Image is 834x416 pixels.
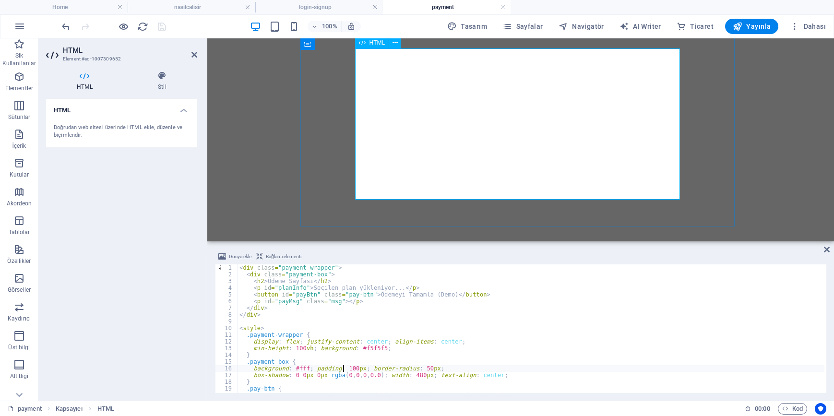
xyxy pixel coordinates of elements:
[215,392,238,399] div: 20
[673,19,717,34] button: Ticaret
[56,403,114,415] nav: breadcrumb
[63,55,178,63] h3: Element #ed-1007309652
[217,251,253,262] button: Dosya ekle
[54,124,190,140] div: Doğrudan web sitesi üzerinde HTML ekle, düzenle ve biçimlendir.
[137,21,148,32] i: Sayfayı yeniden yükleyin
[383,2,511,12] h4: payment
[8,344,30,351] p: Üst bilgi
[762,405,763,412] span: :
[215,305,238,311] div: 7
[215,365,238,372] div: 16
[215,372,238,379] div: 17
[745,403,770,415] h6: Oturum süresi
[9,228,30,236] p: Tablolar
[12,142,26,150] p: İçerik
[97,403,114,415] span: Seçmek için tıkla. Düzenlemek için çift tıkla
[215,278,238,285] div: 3
[10,372,29,380] p: Alt Bigi
[790,22,826,31] span: Dahası
[616,19,665,34] button: AI Writer
[733,22,771,31] span: Yayınla
[215,271,238,278] div: 2
[215,379,238,385] div: 18
[7,257,31,265] p: Özellikler
[8,286,31,294] p: Görseller
[266,251,301,262] span: Bağlantı elementi
[5,84,33,92] p: Elementler
[725,19,778,34] button: Yayınla
[215,358,238,365] div: 15
[443,19,491,34] div: Tasarım (Ctrl+Alt+Y)
[782,403,803,415] span: Kod
[620,22,661,31] span: AI Writer
[215,264,238,271] div: 1
[499,19,547,34] button: Sayfalar
[778,403,807,415] button: Kod
[215,385,238,392] div: 19
[46,71,127,91] h4: HTML
[443,19,491,34] button: Tasarım
[8,113,31,121] p: Sütunlar
[8,403,42,415] a: Seçimi iptal etmek için tıkla. Sayfaları açmak için çift tıkla
[815,403,826,415] button: Usercentrics
[127,71,197,91] h4: Stil
[137,21,148,32] button: reload
[215,311,238,318] div: 8
[10,171,29,178] p: Kutular
[215,285,238,291] div: 4
[215,318,238,325] div: 9
[308,21,342,32] button: 100%
[559,22,604,31] span: Navigatör
[46,99,197,116] h4: HTML
[215,298,238,305] div: 6
[215,345,238,352] div: 13
[215,325,238,332] div: 10
[255,2,383,12] h4: login-signup
[502,22,543,31] span: Sayfalar
[60,21,71,32] i: Geri al: HTML'yi değiştir (Ctrl+Z)
[60,21,71,32] button: undo
[369,40,385,46] span: HTML
[677,22,714,31] span: Ticaret
[215,338,238,345] div: 12
[8,315,31,322] p: Kaydırıcı
[786,19,830,34] button: Dahası
[215,352,238,358] div: 14
[63,46,197,55] h2: HTML
[215,291,238,298] div: 5
[128,2,255,12] h4: nasilcalisir
[7,200,32,207] p: Akordeon
[255,251,303,262] button: Bağlantı elementi
[56,403,83,415] span: Seçmek için tıkla. Düzenlemek için çift tıkla
[215,332,238,338] div: 11
[322,21,337,32] h6: 100%
[555,19,608,34] button: Navigatör
[447,22,487,31] span: Tasarım
[229,251,251,262] span: Dosya ekle
[755,403,770,415] span: 00 00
